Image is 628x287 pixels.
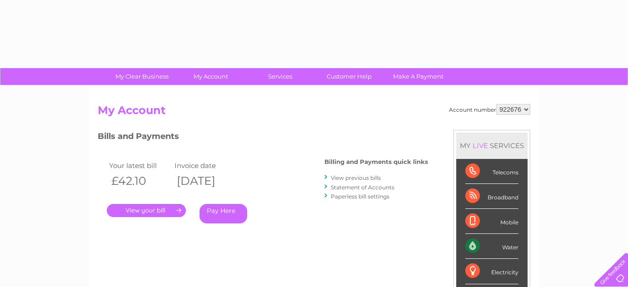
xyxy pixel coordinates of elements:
[449,104,530,115] div: Account number
[243,68,318,85] a: Services
[465,259,518,284] div: Electricity
[381,68,456,85] a: Make A Payment
[107,204,186,217] a: .
[199,204,247,223] a: Pay Here
[107,172,172,190] th: £42.10
[465,234,518,259] div: Water
[331,193,389,200] a: Paperless bill settings
[465,209,518,234] div: Mobile
[172,172,238,190] th: [DATE]
[456,133,528,158] div: MY SERVICES
[331,174,381,181] a: View previous bills
[98,130,428,146] h3: Bills and Payments
[331,184,394,191] a: Statement of Accounts
[465,184,518,209] div: Broadband
[107,159,172,172] td: Your latest bill
[312,68,387,85] a: Customer Help
[172,159,238,172] td: Invoice date
[105,68,179,85] a: My Clear Business
[324,158,428,165] h4: Billing and Payments quick links
[471,141,490,150] div: LIVE
[465,159,518,184] div: Telecoms
[174,68,249,85] a: My Account
[98,104,530,121] h2: My Account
